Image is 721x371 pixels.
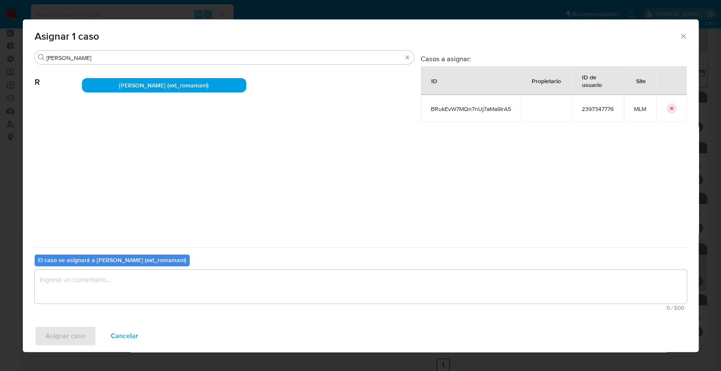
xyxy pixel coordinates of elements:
button: Borrar [404,54,411,61]
button: Cancelar [100,326,149,346]
button: icon-button [667,103,677,114]
div: assign-modal [23,19,699,352]
button: Buscar [38,54,45,61]
span: 2397347776 [582,105,614,113]
input: Buscar analista [46,54,402,62]
span: BRukEvW7MQn7nUj7aMa9lrA5 [431,105,511,113]
span: Cancelar [111,327,138,345]
div: Propietario [522,70,571,91]
h3: Casos a asignar: [421,54,687,63]
span: Máximo 500 caracteres [37,305,684,311]
span: MLM [634,105,646,113]
button: Cerrar ventana [679,32,687,40]
span: R [35,65,82,87]
span: Asignar 1 caso [35,31,680,41]
div: [PERSON_NAME] (ext_romamani) [82,78,246,92]
span: [PERSON_NAME] (ext_romamani) [119,81,209,89]
div: ID [421,70,447,91]
b: El caso se asignará a [PERSON_NAME] (ext_romamani) [38,256,186,264]
div: ID de usuario [572,67,623,95]
div: Site [626,70,656,91]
